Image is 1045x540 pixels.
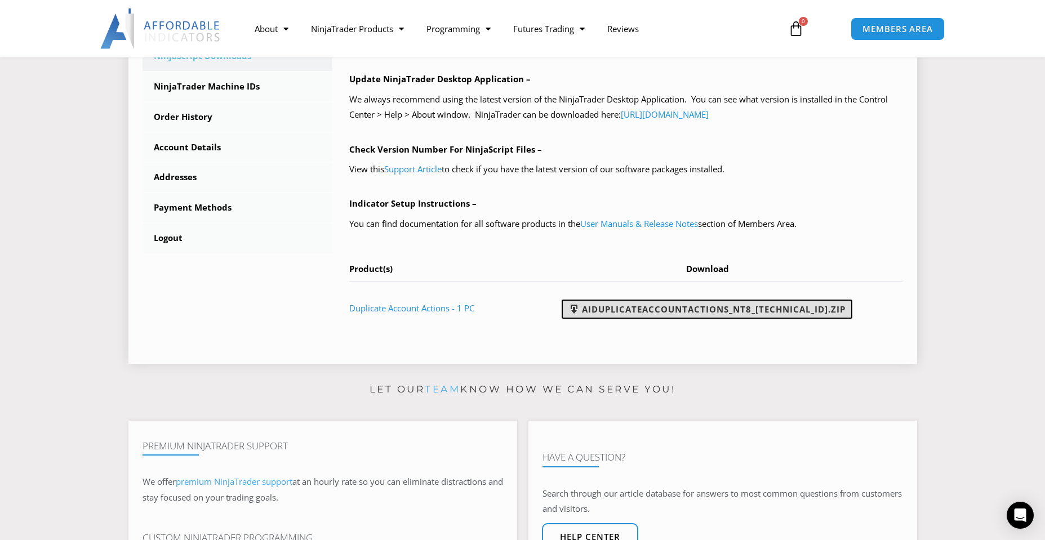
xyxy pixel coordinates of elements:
p: Let our know how we can serve you! [128,381,917,399]
a: NinjaTrader Products [300,16,415,42]
p: View this to check if you have the latest version of our software packages installed. [349,162,903,177]
span: We offer [143,476,176,487]
a: Duplicate Account Actions - 1 PC [349,302,474,314]
a: Addresses [143,163,333,192]
span: at an hourly rate so you can eliminate distractions and stay focused on your trading goals. [143,476,503,503]
a: AIDuplicateAccountActions_NT8_[TECHNICAL_ID].zip [562,300,852,319]
a: User Manuals & Release Notes [580,218,698,229]
img: LogoAI | Affordable Indicators – NinjaTrader [100,8,221,49]
span: Download [686,263,729,274]
p: Search through our article database for answers to most common questions from customers and visit... [542,486,903,517]
h4: Premium NinjaTrader Support [143,440,503,452]
p: We always recommend using the latest version of the NinjaTrader Desktop Application. You can see ... [349,92,903,123]
a: 0 [771,12,821,45]
a: Futures Trading [502,16,596,42]
a: Support Article [384,163,442,175]
a: Programming [415,16,502,42]
a: NinjaTrader Machine IDs [143,72,333,101]
p: You can find documentation for all software products in the section of Members Area. [349,216,903,232]
nav: Menu [243,16,775,42]
span: Product(s) [349,263,393,274]
a: team [425,383,460,395]
a: About [243,16,300,42]
a: premium NinjaTrader support [176,476,292,487]
a: MEMBERS AREA [851,17,945,41]
b: Indicator Setup Instructions – [349,198,477,209]
a: Logout [143,224,333,253]
a: Order History [143,102,333,132]
a: Reviews [596,16,650,42]
b: Update NinjaTrader Desktop Application – [349,73,531,84]
span: 0 [799,17,808,26]
a: [URL][DOMAIN_NAME] [621,109,709,120]
div: Open Intercom Messenger [1007,502,1034,529]
h4: Have A Question? [542,452,903,463]
b: Check Version Number For NinjaScript Files – [349,144,542,155]
a: Account Details [143,133,333,162]
span: MEMBERS AREA [862,25,933,33]
a: Payment Methods [143,193,333,222]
